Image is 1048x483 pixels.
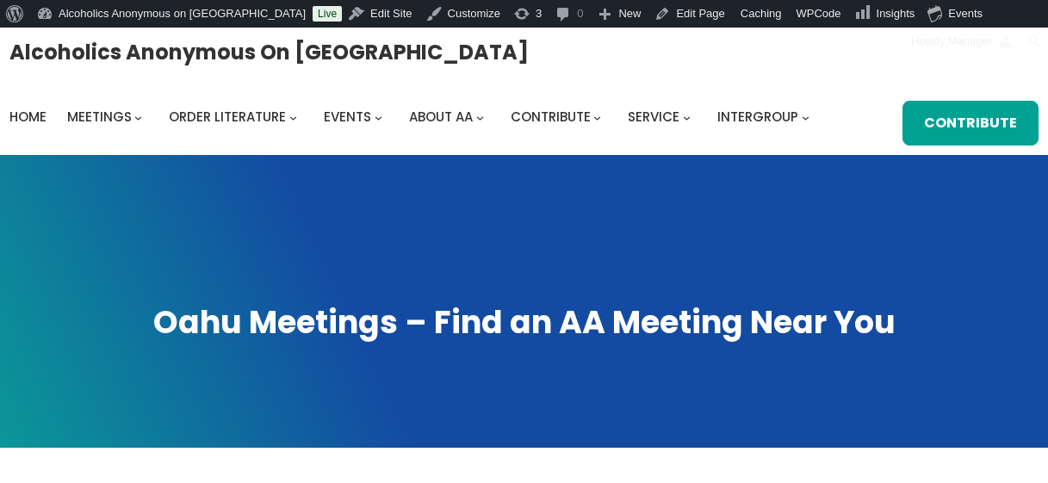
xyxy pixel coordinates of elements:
span: Service [628,108,679,126]
span: About AA [409,108,473,126]
a: Meetings [67,105,132,129]
span: Manager [948,34,992,47]
button: Order Literature submenu [289,113,297,121]
button: About AA submenu [476,113,484,121]
span: Home [9,108,47,126]
button: Events submenu [375,113,382,121]
span: Meetings [67,108,132,126]
a: Alcoholics Anonymous on [GEOGRAPHIC_DATA] [9,34,529,71]
a: Howdy, [905,28,1021,55]
a: Events [324,105,371,129]
button: Service submenu [683,113,691,121]
a: About AA [409,105,473,129]
nav: Intergroup [9,105,815,129]
button: Intergroup submenu [802,113,809,121]
a: Intergroup [717,105,798,129]
a: Live [313,6,342,22]
span: Intergroup [717,108,798,126]
button: Meetings submenu [134,113,142,121]
button: Contribute submenu [593,113,601,121]
span: Order Literature [169,108,286,126]
a: Contribute [511,105,591,129]
a: Service [628,105,679,129]
a: Contribute [902,101,1039,146]
span: Contribute [511,108,591,126]
span: Events [324,108,371,126]
h1: Oahu Meetings – Find an AA Meeting Near You [16,301,1031,344]
a: Home [9,105,47,129]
